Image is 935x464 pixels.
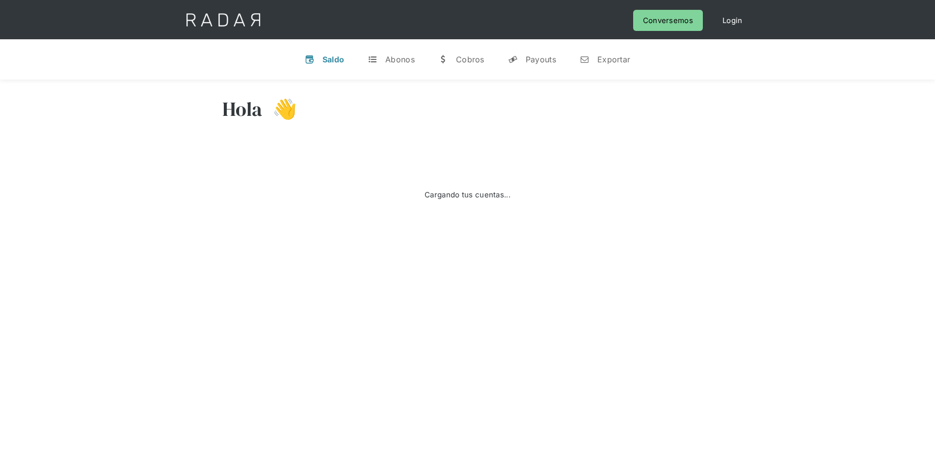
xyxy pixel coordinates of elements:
div: Abonos [385,55,415,64]
h3: 👋 [263,97,297,121]
div: w [438,55,448,64]
a: Conversemos [633,10,703,31]
h3: Hola [222,97,263,121]
div: Cobros [456,55,484,64]
div: y [508,55,518,64]
div: v [305,55,315,64]
div: Exportar [597,55,630,64]
div: n [580,55,589,64]
a: Login [713,10,752,31]
div: Saldo [322,55,345,64]
div: Cargando tus cuentas... [425,188,510,201]
div: t [368,55,377,64]
div: Payouts [526,55,556,64]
